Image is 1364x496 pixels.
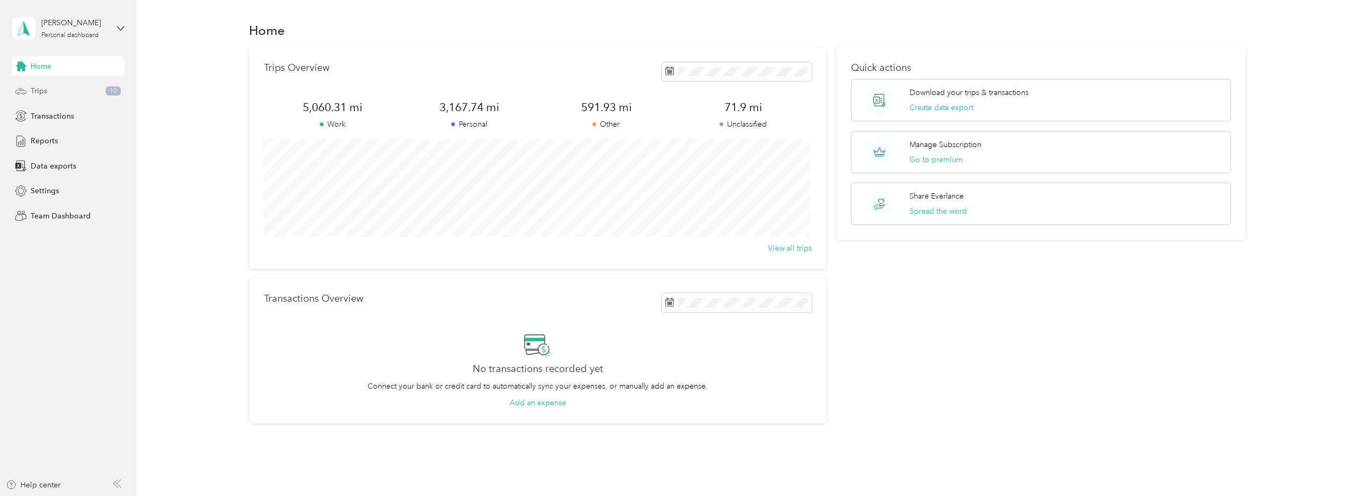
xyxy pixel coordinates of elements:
[31,61,52,72] span: Home
[768,243,812,254] button: View all trips
[31,185,59,196] span: Settings
[910,102,973,113] button: Create data export
[264,100,401,115] span: 5,060.31 mi
[910,87,1029,98] p: Download your trips & transactions
[31,85,47,97] span: Trips
[674,100,811,115] span: 71.9 mi
[674,119,811,130] p: Unclassified
[31,135,58,147] span: Reports
[910,154,963,165] button: Go to premium
[31,111,74,122] span: Transactions
[910,139,981,150] p: Manage Subscription
[401,100,538,115] span: 3,167.74 mi
[510,397,566,409] button: Add an expense
[106,86,121,96] span: 10
[264,62,329,74] p: Trips Overview
[264,293,363,304] p: Transactions Overview
[264,119,401,130] p: Work
[910,191,964,202] p: Share Everlance
[31,161,76,172] span: Data exports
[31,210,91,222] span: Team Dashboard
[538,119,674,130] p: Other
[851,62,1231,74] p: Quick actions
[538,100,674,115] span: 591.93 mi
[910,206,967,217] button: Spread the word
[1304,436,1364,496] iframe: Everlance-gr Chat Button Frame
[6,479,61,491] button: Help center
[368,381,708,392] p: Connect your bank or credit card to automatically sync your expenses, or manually add an expense.
[249,25,285,36] h1: Home
[401,119,538,130] p: Personal
[41,32,99,39] div: Personal dashboard
[473,363,603,375] h2: No transactions recorded yet
[41,17,108,28] div: [PERSON_NAME]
